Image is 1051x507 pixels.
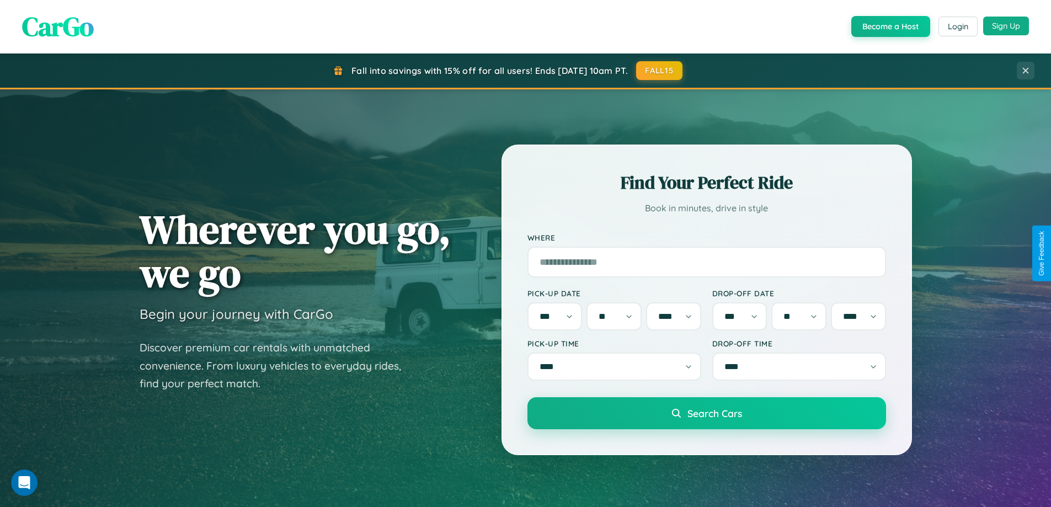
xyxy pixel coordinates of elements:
label: Where [527,233,886,242]
label: Pick-up Date [527,289,701,298]
button: Search Cars [527,397,886,429]
span: Search Cars [687,407,742,419]
h2: Find Your Perfect Ride [527,170,886,195]
button: Sign Up [983,17,1029,35]
h3: Begin your journey with CarGo [140,306,333,322]
p: Book in minutes, drive in style [527,200,886,216]
p: Discover premium car rentals with unmatched convenience. From luxury vehicles to everyday rides, ... [140,339,415,393]
span: CarGo [22,8,94,45]
span: Fall into savings with 15% off for all users! Ends [DATE] 10am PT. [351,65,628,76]
iframe: Intercom live chat [11,469,38,496]
label: Drop-off Time [712,339,886,348]
button: FALL15 [636,61,682,80]
div: Give Feedback [1038,231,1045,276]
h1: Wherever you go, we go [140,207,451,295]
button: Become a Host [851,16,930,37]
button: Login [938,17,978,36]
label: Drop-off Date [712,289,886,298]
label: Pick-up Time [527,339,701,348]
